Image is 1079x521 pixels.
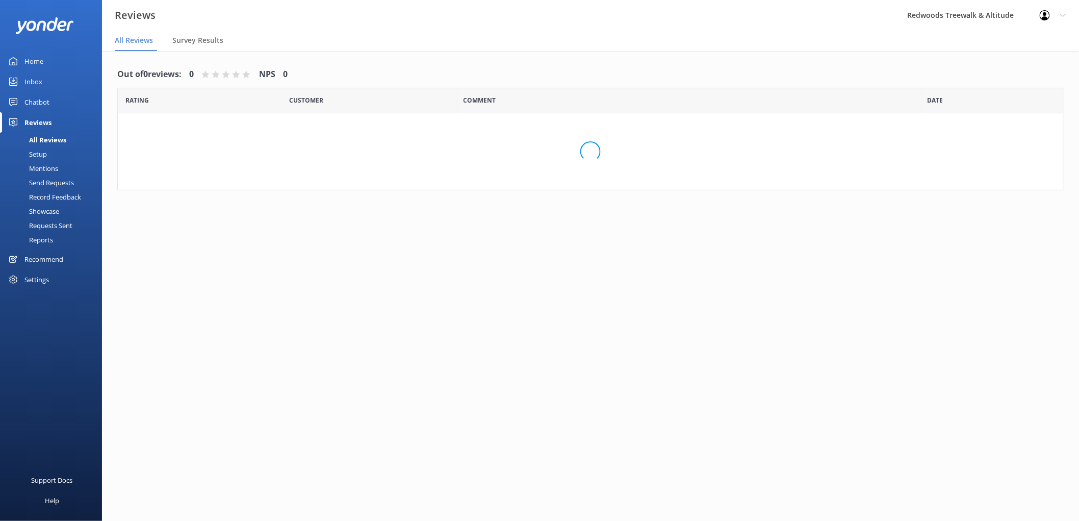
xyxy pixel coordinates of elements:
h4: Out of 0 reviews: [117,68,182,81]
a: Reports [6,233,102,247]
a: Showcase [6,204,102,218]
h4: 0 [189,68,194,81]
div: Support Docs [32,470,73,490]
a: Mentions [6,161,102,176]
div: Setup [6,147,47,161]
div: Home [24,51,43,71]
a: Requests Sent [6,218,102,233]
div: Recommend [24,249,63,269]
div: Showcase [6,204,59,218]
div: Reports [6,233,53,247]
img: yonder-white-logo.png [15,17,74,34]
span: Date [928,95,943,105]
a: Send Requests [6,176,102,190]
div: Settings [24,269,49,290]
span: Date [125,95,149,105]
h4: NPS [259,68,275,81]
div: Send Requests [6,176,74,190]
div: Record Feedback [6,190,81,204]
a: Record Feedback [6,190,102,204]
div: Help [45,490,59,511]
span: Date [289,95,323,105]
span: Question [464,95,496,105]
div: Mentions [6,161,58,176]
h4: 0 [283,68,288,81]
div: Inbox [24,71,42,92]
div: Chatbot [24,92,49,112]
a: Setup [6,147,102,161]
div: Reviews [24,112,52,133]
h3: Reviews [115,7,156,23]
div: Requests Sent [6,218,72,233]
a: All Reviews [6,133,102,147]
span: Survey Results [172,35,223,45]
div: All Reviews [6,133,66,147]
span: All Reviews [115,35,153,45]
